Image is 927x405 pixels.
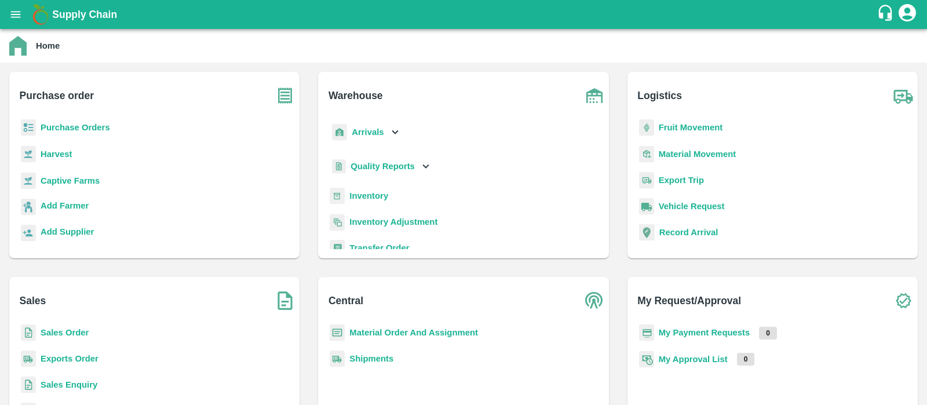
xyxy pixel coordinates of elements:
b: Purchase order [20,87,94,104]
a: Record Arrival [659,228,718,237]
img: central [580,286,609,315]
b: Add Supplier [41,227,94,236]
b: Home [36,41,60,50]
div: account of current user [897,2,918,27]
a: Transfer Order [349,243,409,253]
a: Add Farmer [41,199,89,215]
a: Supply Chain [52,6,877,23]
a: Material Movement [659,149,736,159]
img: recordArrival [639,224,655,240]
a: Purchase Orders [41,123,110,132]
b: Add Farmer [41,201,89,210]
img: sales [21,324,36,341]
b: Logistics [637,87,682,104]
div: customer-support [877,4,897,25]
a: Export Trip [659,176,704,185]
img: vehicle [639,198,654,215]
b: Central [329,293,363,309]
img: approval [639,351,654,368]
a: Captive Farms [41,176,100,185]
b: Supply Chain [52,9,117,20]
img: whInventory [330,188,345,205]
img: farmer [21,199,36,216]
img: payment [639,324,654,341]
img: home [9,36,27,56]
img: logo [29,3,52,26]
div: Arrivals [330,119,402,145]
img: sales [21,377,36,393]
img: shipments [21,351,36,367]
a: Shipments [349,354,393,363]
img: truck [889,81,918,110]
img: supplier [21,225,36,242]
a: Sales Enquiry [41,380,97,389]
p: 0 [737,353,755,366]
a: Sales Order [41,328,89,337]
img: harvest [21,172,36,189]
a: Inventory [349,191,388,200]
img: inventory [330,214,345,231]
img: whTransfer [330,240,345,257]
img: delivery [639,172,654,189]
a: Inventory Adjustment [349,217,437,227]
img: reciept [21,119,36,136]
img: soSales [271,286,300,315]
a: My Payment Requests [659,328,750,337]
img: check [889,286,918,315]
b: My Request/Approval [637,293,741,309]
img: material [639,145,654,163]
img: shipments [330,351,345,367]
img: qualityReport [332,159,346,174]
a: Material Order And Assignment [349,328,478,337]
p: 0 [759,327,777,340]
img: centralMaterial [330,324,345,341]
img: whArrival [332,124,347,141]
a: Exports Order [41,354,98,363]
img: purchase [271,81,300,110]
b: Warehouse [329,87,383,104]
img: harvest [21,145,36,163]
button: open drawer [2,1,29,28]
a: Add Supplier [41,225,94,241]
b: Arrivals [352,127,384,137]
img: fruit [639,119,654,136]
a: Fruit Movement [659,123,723,132]
a: Vehicle Request [659,202,725,211]
img: warehouse [580,81,609,110]
b: Sales [20,293,46,309]
a: Harvest [41,149,72,159]
a: My Approval List [659,355,728,364]
b: Quality Reports [351,162,415,171]
div: Quality Reports [330,155,432,178]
